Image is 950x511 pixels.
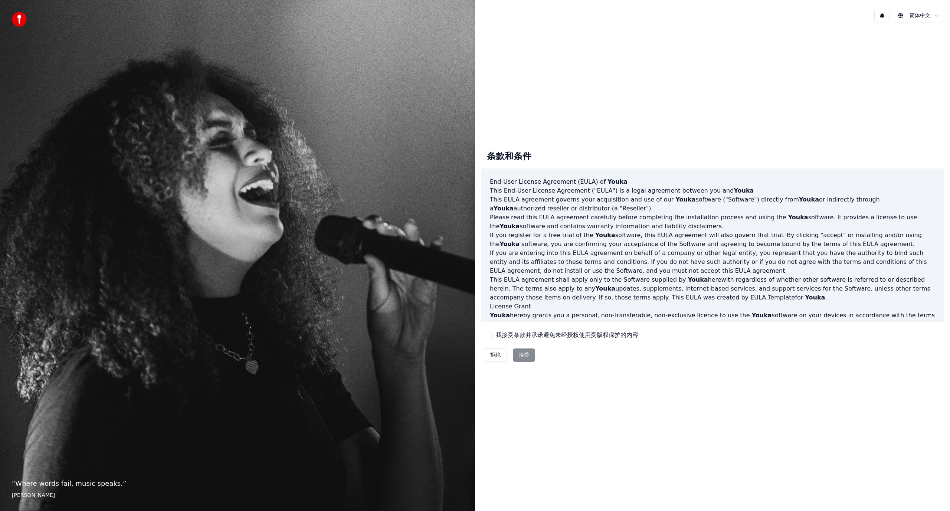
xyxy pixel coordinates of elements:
[484,348,507,362] button: 拒绝
[12,478,463,489] p: “ Where words fail, music speaks. ”
[490,249,935,275] p: If you are entering into this EULA agreement on behalf of a company or other legal entity, you re...
[490,302,935,311] h3: License Grant
[799,196,819,203] span: Youka
[490,213,935,231] p: Please read this EULA agreement carefully before completing the installation process and using th...
[490,312,510,319] span: Youka
[490,195,935,213] p: This EULA agreement governs your acquisition and use of our software ("Software") directly from o...
[12,12,27,27] img: youka
[750,294,795,301] a: EULA Template
[607,178,628,185] span: Youka
[805,294,825,301] span: Youka
[490,177,935,186] h3: End-User License Agreement (EULA) of
[734,187,754,194] span: Youka
[494,205,514,212] span: Youka
[490,231,935,249] p: If you register for a free trial of the software, this EULA agreement will also govern that trial...
[490,311,935,329] p: hereby grants you a personal, non-transferable, non-exclusive licence to use the software on your...
[595,285,615,292] span: Youka
[12,492,463,499] footer: [PERSON_NAME]
[788,214,808,221] span: Youka
[490,186,935,195] p: This End-User License Agreement ("EULA") is a legal agreement between you and
[499,223,520,230] span: Youka
[675,196,695,203] span: Youka
[752,312,772,319] span: Youka
[496,331,638,340] label: 我接受条款并承诺避免未经授权使用受版权保护的内容
[490,275,935,302] p: This EULA agreement shall apply only to the Software supplied by herewith regardless of whether o...
[499,240,520,248] span: Youka
[595,232,615,239] span: Youka
[481,145,537,168] div: 条款和条件
[688,276,708,283] span: Youka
